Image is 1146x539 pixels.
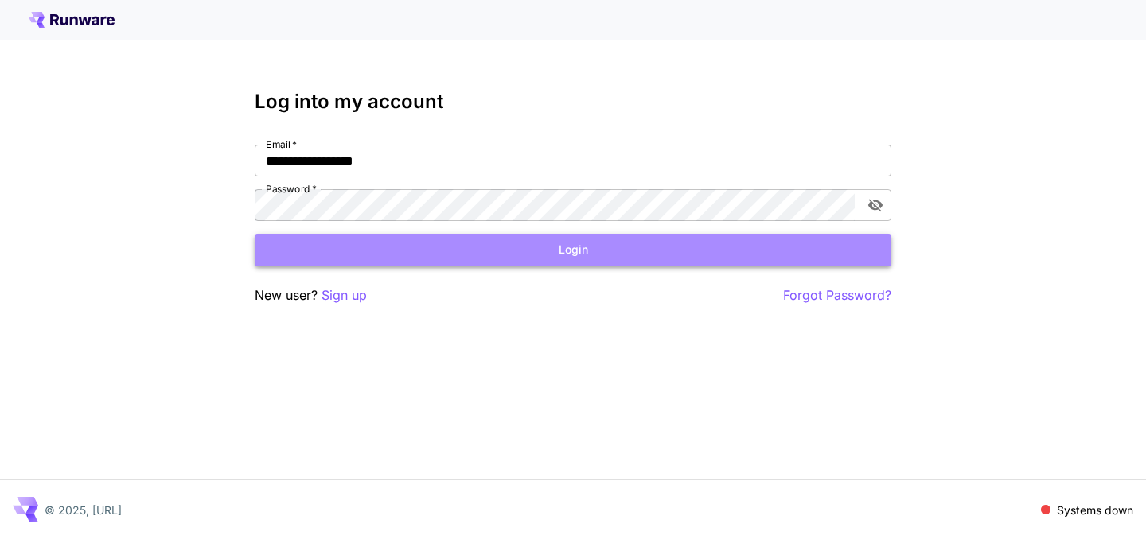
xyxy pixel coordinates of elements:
[861,191,890,219] button: toggle password visibility
[255,91,891,113] h3: Log into my account
[322,285,367,305] button: Sign up
[45,502,122,518] p: © 2025, [URL]
[255,285,367,305] p: New user?
[255,234,891,266] button: Login
[1057,502,1133,518] p: Systems down
[266,138,297,151] label: Email
[783,285,891,305] button: Forgot Password?
[266,182,317,196] label: Password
